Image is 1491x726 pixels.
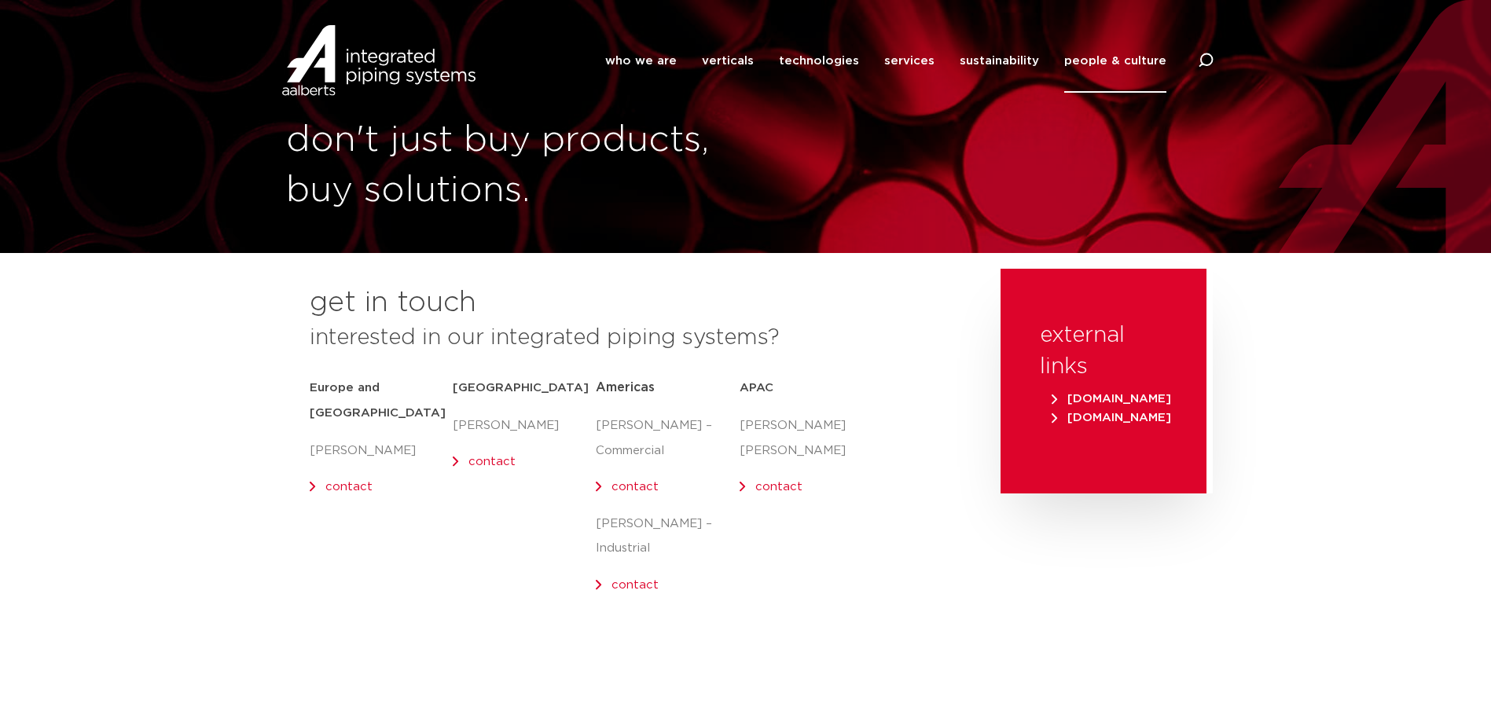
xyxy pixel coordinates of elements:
a: who we are [605,29,677,93]
h5: [GEOGRAPHIC_DATA] [453,376,596,401]
a: [DOMAIN_NAME] [1048,412,1175,423]
a: services [884,29,935,93]
h1: don't just buy products, buy solutions. [286,115,738,216]
a: [DOMAIN_NAME] [1048,393,1175,405]
p: [PERSON_NAME] [310,438,453,464]
span: [DOMAIN_NAME] [1052,412,1171,423]
p: [PERSON_NAME] – Commercial [596,413,739,464]
h2: get in touch [310,284,476,322]
a: contact [468,456,516,467]
strong: Europe and [GEOGRAPHIC_DATA] [310,382,446,419]
p: [PERSON_NAME] [453,413,596,438]
span: [DOMAIN_NAME] [1052,393,1171,405]
a: people & culture [1064,29,1166,93]
a: contact [611,481,659,493]
nav: Menu [605,29,1166,93]
a: contact [325,481,373,493]
a: sustainability [960,29,1039,93]
h3: external links [1040,320,1167,383]
p: [PERSON_NAME] [PERSON_NAME] [740,413,883,464]
h5: APAC [740,376,883,401]
a: contact [611,579,659,591]
a: technologies [779,29,859,93]
a: contact [755,481,802,493]
span: Americas [596,381,655,394]
p: [PERSON_NAME] – Industrial [596,511,739,562]
a: verticals [702,29,754,93]
h3: interested in our integrated piping systems? [310,322,961,354]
